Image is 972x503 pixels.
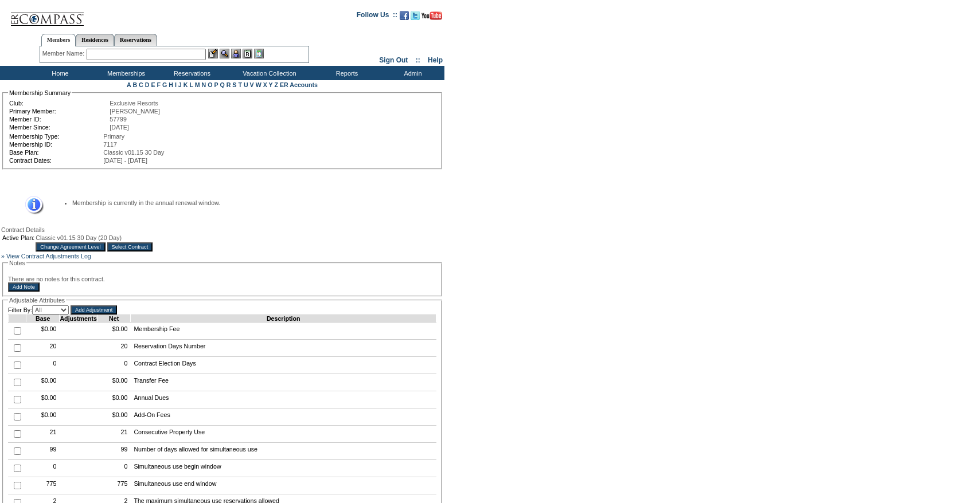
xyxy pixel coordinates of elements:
[26,315,60,323] td: Base
[280,81,318,88] a: ER Accounts
[178,81,182,88] a: J
[103,141,117,148] span: 7117
[97,460,130,477] td: 0
[26,408,60,426] td: $0.00
[131,408,436,426] td: Add-On Fees
[97,426,130,443] td: 21
[97,323,130,340] td: $0.00
[97,443,130,460] td: 99
[9,124,108,131] td: Member Since:
[132,81,137,88] a: B
[8,276,105,282] span: There are no notes for this contract.
[208,81,212,88] a: O
[131,340,436,357] td: Reservation Days Number
[97,477,130,494] td: 775
[131,460,436,477] td: Simultaneous use begin window
[36,242,105,252] input: Change Agreement Level
[151,81,155,88] a: E
[8,282,40,292] input: Add Note
[131,374,436,391] td: Transfer Fee
[379,56,408,64] a: Sign Out
[421,14,442,21] a: Subscribe to our YouTube Channel
[9,141,102,148] td: Membership ID:
[411,14,420,21] a: Follow us on Twitter
[313,66,378,80] td: Reports
[274,81,278,88] a: Z
[72,199,425,206] li: Membership is currently in the annual renewal window.
[158,66,224,80] td: Reservations
[428,56,443,64] a: Help
[238,81,242,88] a: T
[97,340,130,357] td: 20
[36,234,122,241] span: Classic v01.15 30 Day (20 Day)
[269,81,273,88] a: Y
[10,3,84,26] img: Compass Home
[97,374,130,391] td: $0.00
[76,34,114,46] a: Residences
[131,426,436,443] td: Consecutive Property Use
[224,66,313,80] td: Vacation Collection
[97,315,130,323] td: Net
[26,323,60,340] td: $0.00
[26,460,60,477] td: 0
[127,81,131,88] a: A
[26,340,60,357] td: 20
[195,81,200,88] a: M
[2,234,34,241] td: Active Plan:
[131,391,436,408] td: Annual Dues
[103,157,147,164] span: [DATE] - [DATE]
[26,443,60,460] td: 99
[9,133,102,140] td: Membership Type:
[97,357,130,374] td: 0
[26,357,60,374] td: 0
[26,66,92,80] td: Home
[220,49,229,58] img: View
[107,242,153,252] input: Select Contract
[162,81,167,88] a: G
[184,81,188,88] a: K
[411,11,420,20] img: Follow us on Twitter
[1,253,91,260] a: » View Contract Adjustments Log
[8,260,26,266] legend: Notes
[8,297,66,304] legend: Adjustable Attributes
[189,81,193,88] a: L
[71,305,117,315] input: Add Adjustment
[145,81,150,88] a: D
[110,108,160,115] span: [PERSON_NAME]
[131,323,436,340] td: Membership Fee
[103,149,164,156] span: Classic v01.15 30 Day
[378,66,444,80] td: Admin
[254,49,264,58] img: b_calculator.gif
[208,49,218,58] img: b_edit.gif
[157,81,161,88] a: F
[263,81,267,88] a: X
[400,11,409,20] img: Become our fan on Facebook
[26,426,60,443] td: 21
[26,391,60,408] td: $0.00
[8,89,72,96] legend: Membership Summary
[244,81,248,88] a: U
[202,81,206,88] a: N
[26,477,60,494] td: 775
[131,315,436,323] td: Description
[114,34,157,46] a: Reservations
[9,149,102,156] td: Base Plan:
[175,81,177,88] a: I
[60,315,97,323] td: Adjustments
[41,34,76,46] a: Members
[243,49,252,58] img: Reservations
[220,81,224,88] a: Q
[214,81,218,88] a: P
[227,81,231,88] a: R
[139,81,143,88] a: C
[26,374,60,391] td: $0.00
[169,81,173,88] a: H
[256,81,261,88] a: W
[97,391,130,408] td: $0.00
[357,10,397,23] td: Follow Us ::
[9,108,108,115] td: Primary Member:
[110,124,129,131] span: [DATE]
[97,408,130,426] td: $0.00
[103,133,124,140] span: Primary
[1,226,443,233] div: Contract Details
